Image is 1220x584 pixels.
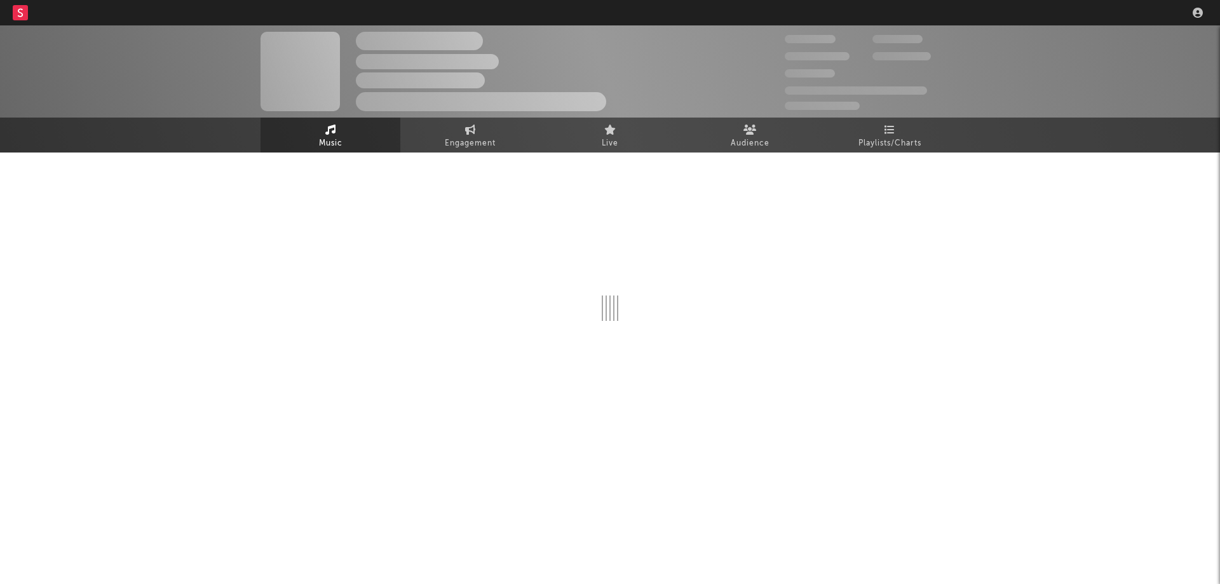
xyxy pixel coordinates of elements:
span: Live [602,136,618,151]
span: 50,000,000 Monthly Listeners [785,86,927,95]
span: 100,000 [872,35,923,43]
span: 100,000 [785,69,835,78]
span: 50,000,000 [785,52,850,60]
a: Engagement [400,118,540,153]
a: Live [540,118,680,153]
span: 1,000,000 [872,52,931,60]
span: Jump Score: 85.0 [785,102,860,110]
span: Audience [731,136,769,151]
a: Audience [680,118,820,153]
a: Music [261,118,400,153]
span: Playlists/Charts [858,136,921,151]
span: Music [319,136,342,151]
span: 300,000 [785,35,836,43]
span: Engagement [445,136,496,151]
a: Playlists/Charts [820,118,959,153]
